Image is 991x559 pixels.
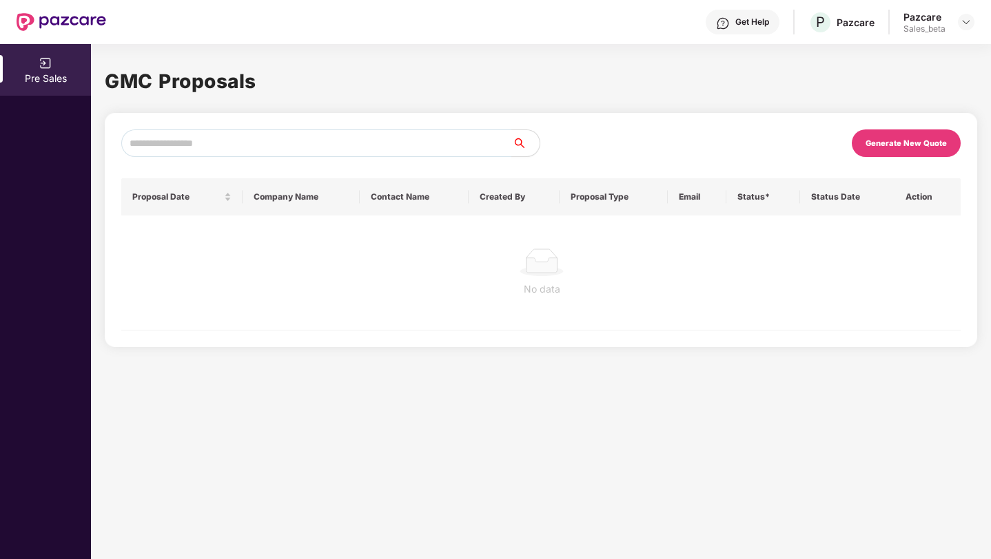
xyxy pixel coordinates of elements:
th: Status* [726,178,800,215]
th: Company Name [243,178,360,215]
img: New Pazcare Logo [17,13,106,31]
th: Status Date [800,178,896,215]
span: Proposal Date [132,191,221,202]
div: Generate New Quote [866,138,947,148]
th: Proposal Type [560,178,668,215]
h1: GMC Proposals [105,66,977,96]
span: search [511,138,540,149]
div: Get Help [735,17,769,28]
th: Email [668,178,726,215]
img: svg+xml;base64,PHN2ZyBpZD0iSGVscC0zMngzMiIgeG1sbnM9Imh0dHA6Ly93d3cudzMub3JnLzIwMDAvc3ZnIiB3aWR0aD... [716,17,730,30]
span: P [816,14,825,30]
th: Contact Name [360,178,469,215]
th: Proposal Date [121,178,243,215]
img: svg+xml;base64,PHN2ZyB3aWR0aD0iMjAiIGhlaWdodD0iMjAiIHZpZXdCb3g9IjAgMCAyMCAyMCIgZmlsbD0ibm9uZSIgeG... [39,56,52,70]
div: Pazcare [837,16,875,29]
img: svg+xml;base64,PHN2ZyBpZD0iRHJvcGRvd24tMzJ4MzIiIHhtbG5zPSJodHRwOi8vd3d3LnczLm9yZy8yMDAwL3N2ZyIgd2... [961,17,972,28]
th: Created By [469,178,560,215]
th: Action [895,178,961,215]
button: search [511,129,540,157]
div: No data [132,282,951,297]
div: Sales_beta [903,23,946,34]
div: Pazcare [903,10,946,23]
